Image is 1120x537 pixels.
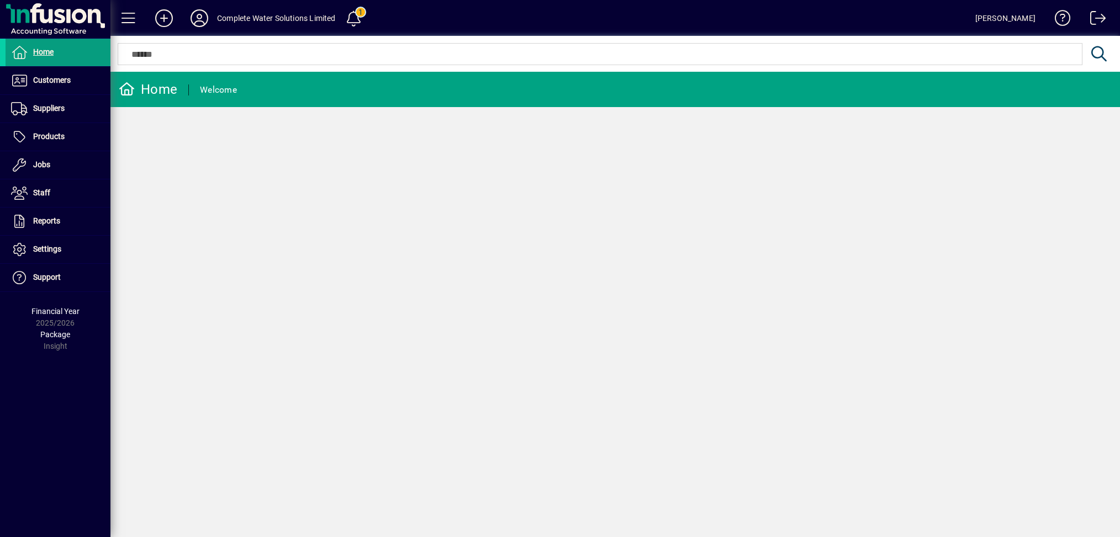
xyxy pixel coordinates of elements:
span: Jobs [33,160,50,169]
button: Add [146,8,182,28]
span: Staff [33,188,50,197]
span: Products [33,132,65,141]
a: Jobs [6,151,110,179]
button: Profile [182,8,217,28]
span: Suppliers [33,104,65,113]
span: Reports [33,216,60,225]
span: Settings [33,244,61,253]
a: Support [6,264,110,291]
div: Complete Water Solutions Limited [217,9,336,27]
a: Knowledge Base [1047,2,1071,38]
a: Logout [1082,2,1106,38]
div: [PERSON_NAME] [975,9,1036,27]
span: Customers [33,76,71,84]
span: Financial Year [31,307,80,316]
span: Package [40,330,70,339]
a: Products [6,123,110,151]
a: Staff [6,179,110,207]
div: Welcome [200,81,237,99]
span: Support [33,273,61,281]
div: Home [119,81,177,98]
span: Home [33,47,54,56]
a: Customers [6,67,110,94]
a: Suppliers [6,95,110,123]
a: Reports [6,208,110,235]
a: Settings [6,236,110,263]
